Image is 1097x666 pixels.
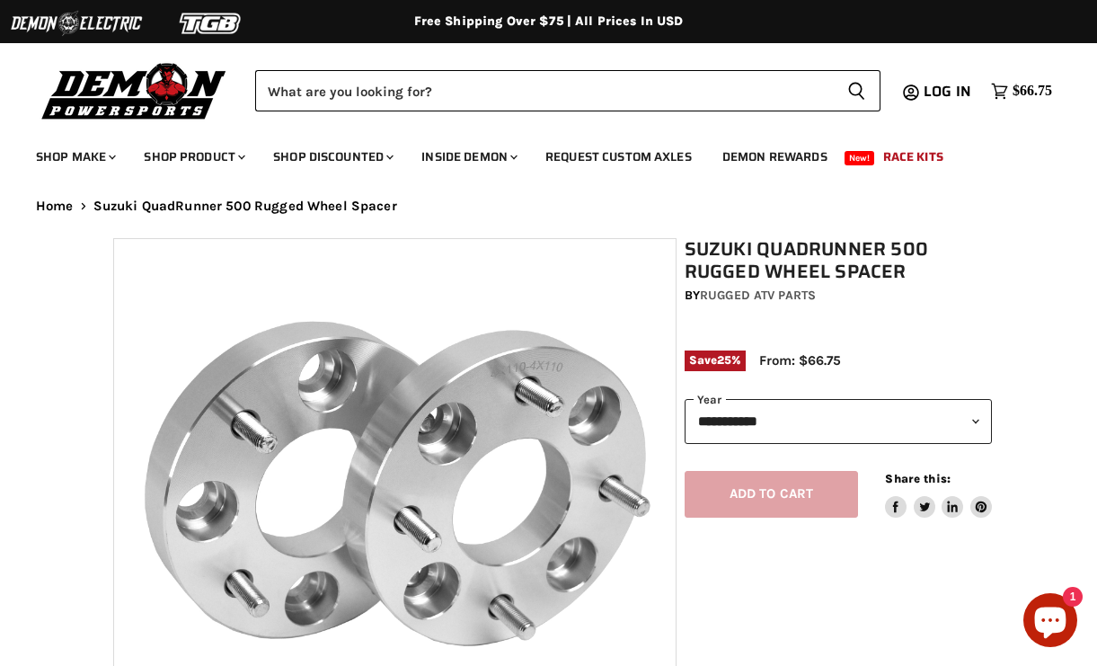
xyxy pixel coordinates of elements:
[700,288,816,303] a: Rugged ATV Parts
[685,399,992,443] select: year
[22,138,127,175] a: Shop Make
[36,58,233,122] img: Demon Powersports
[532,138,705,175] a: Request Custom Axles
[130,138,256,175] a: Shop Product
[22,131,1048,175] ul: Main menu
[255,70,880,111] form: Product
[685,351,746,370] span: Save %
[144,6,279,40] img: TGB Logo 2
[885,472,950,485] span: Share this:
[1018,593,1083,652] inbox-online-store-chat: Shopify online store chat
[685,286,992,306] div: by
[1013,83,1052,100] span: $66.75
[885,471,992,519] aside: Share this:
[93,199,397,214] span: Suzuki QuadRunner 500 Rugged Wheel Spacer
[717,353,731,367] span: 25
[845,151,875,165] span: New!
[759,352,841,369] span: From: $66.75
[260,138,404,175] a: Shop Discounted
[36,199,74,214] a: Home
[408,138,528,175] a: Inside Demon
[9,6,144,40] img: Demon Electric Logo 2
[982,78,1061,104] a: $66.75
[870,138,957,175] a: Race Kits
[255,70,833,111] input: Search
[916,84,982,100] a: Log in
[709,138,841,175] a: Demon Rewards
[924,80,971,102] span: Log in
[833,70,880,111] button: Search
[685,238,992,283] h1: Suzuki QuadRunner 500 Rugged Wheel Spacer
